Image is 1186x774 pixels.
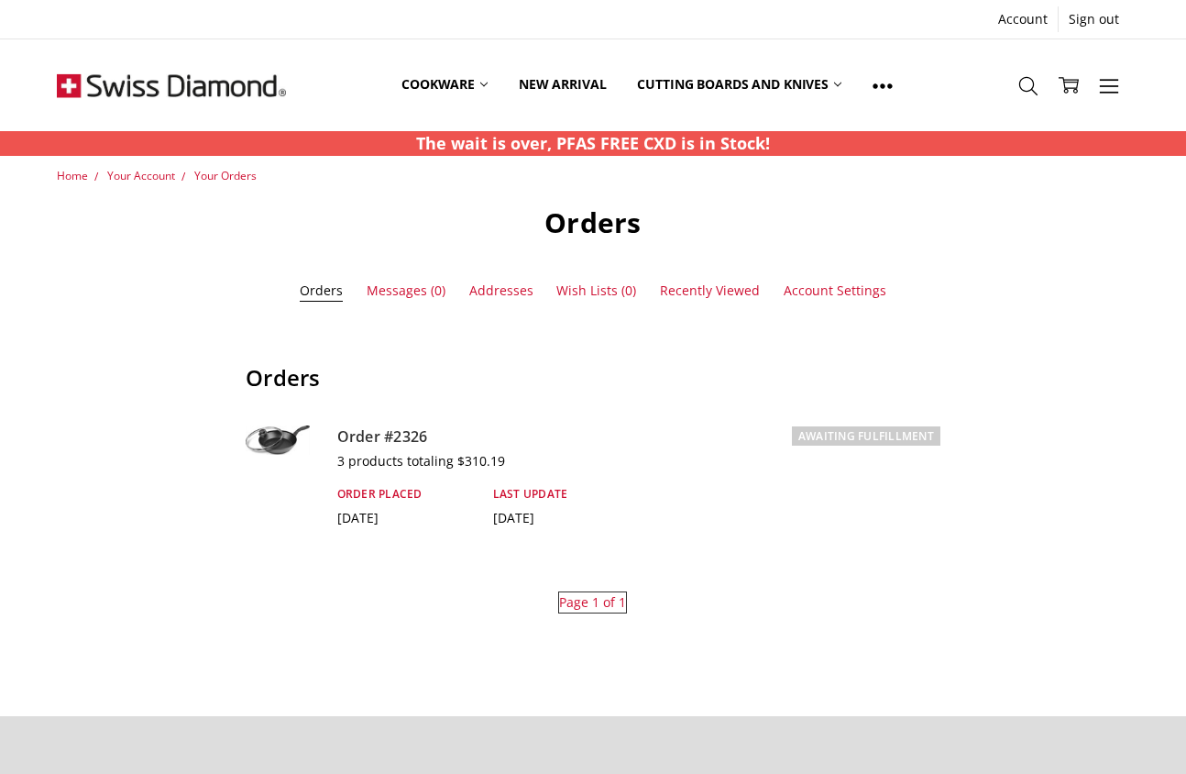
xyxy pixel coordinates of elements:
[337,426,428,447] a: Order #2326
[107,168,175,183] a: Your Account
[558,592,627,614] li: Page 1 of 1
[57,168,88,183] a: Home
[337,509,379,526] span: [DATE]
[621,44,857,126] a: Cutting boards and knives
[469,281,533,301] a: Addresses
[556,281,636,301] a: Wish Lists (0)
[792,426,940,446] h6: Awaiting fulfillment
[386,44,503,126] a: Cookware
[337,451,940,471] p: 3 products totaling $310.19
[503,44,621,126] a: New arrival
[784,281,886,301] a: Account Settings
[857,44,908,127] a: Show All
[493,485,629,503] h6: Last Update
[660,281,760,301] a: Recently Viewed
[300,281,343,302] li: Orders
[246,364,940,405] h3: Orders
[194,168,257,183] a: Your Orders
[416,131,770,156] p: The wait is over, PFAS FREE CXD is in Stock!
[57,39,286,131] img: Free Shipping On Every Order
[337,485,473,503] h6: Order Placed
[367,281,445,301] a: Messages (0)
[493,509,534,526] span: [DATE]
[57,205,1129,240] h1: Orders
[1059,6,1129,32] a: Sign out
[988,6,1058,32] a: Account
